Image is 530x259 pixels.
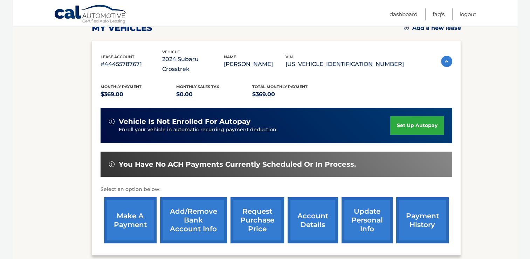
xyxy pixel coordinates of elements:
[176,89,252,99] p: $0.00
[342,197,393,243] a: update personal info
[119,117,250,126] span: vehicle is not enrolled for autopay
[252,89,328,99] p: $369.00
[101,59,162,69] p: #44455787671
[404,25,461,32] a: Add a new lease
[390,8,418,20] a: Dashboard
[176,84,219,89] span: Monthly sales Tax
[54,5,128,25] a: Cal Automotive
[224,54,236,59] span: name
[162,54,224,74] p: 2024 Subaru Crosstrek
[285,54,293,59] span: vin
[162,49,180,54] span: vehicle
[119,126,391,134] p: Enroll your vehicle in automatic recurring payment deduction.
[390,116,443,135] a: set up autopay
[101,54,135,59] span: lease account
[101,84,142,89] span: Monthly Payment
[288,197,338,243] a: account details
[224,59,285,69] p: [PERSON_NAME]
[109,161,115,167] img: alert-white.svg
[109,119,115,124] img: alert-white.svg
[101,185,452,194] p: Select an option below:
[460,8,476,20] a: Logout
[92,23,152,33] h2: my vehicles
[404,25,409,30] img: add.svg
[230,197,284,243] a: request purchase price
[396,197,449,243] a: payment history
[101,89,177,99] p: $369.00
[160,197,227,243] a: Add/Remove bank account info
[104,197,157,243] a: make a payment
[252,84,308,89] span: Total Monthly Payment
[119,160,356,169] span: You have no ACH payments currently scheduled or in process.
[433,8,445,20] a: FAQ's
[285,59,404,69] p: [US_VEHICLE_IDENTIFICATION_NUMBER]
[441,56,452,67] img: accordion-active.svg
